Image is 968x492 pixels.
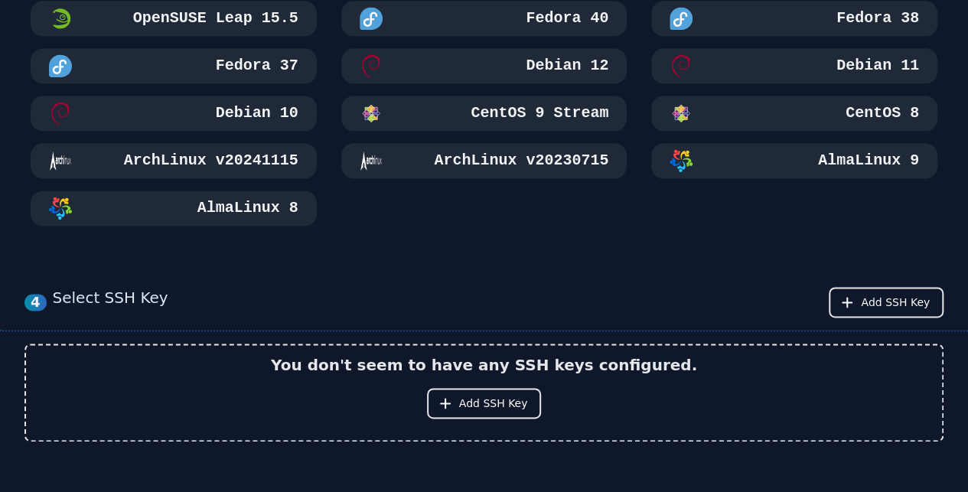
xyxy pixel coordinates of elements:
h3: Fedora 38 [833,8,919,29]
img: ArchLinux v20230715 [360,149,383,172]
button: OpenSUSE Leap 15.5 MinimalOpenSUSE Leap 15.5 [31,1,317,36]
h3: ArchLinux v20241115 [121,150,298,171]
button: Fedora 40Fedora 40 [341,1,627,36]
img: ArchLinux v20241115 [49,149,72,172]
h3: CentOS 9 Stream [468,103,608,124]
button: Debian 12Debian 12 [341,48,627,83]
h3: ArchLinux v20230715 [431,150,608,171]
img: Fedora 40 [360,7,383,30]
button: Fedora 38Fedora 38 [651,1,937,36]
h3: OpenSUSE Leap 15.5 [130,8,298,29]
button: Add SSH Key [829,287,944,318]
h2: You don't seem to have any SSH keys configured. [271,354,697,376]
span: Add SSH Key [459,396,528,411]
img: CentOS 9 Stream [360,102,383,125]
img: AlmaLinux 8 [49,197,72,220]
h3: CentOS 8 [843,103,919,124]
h3: Debian 11 [833,55,919,77]
h3: Debian 12 [523,55,608,77]
h3: Debian 10 [213,103,298,124]
img: Fedora 37 [49,54,72,77]
span: Add SSH Key [861,295,930,310]
h3: Fedora 37 [213,55,298,77]
button: AlmaLinux 9AlmaLinux 9 [651,143,937,178]
button: AlmaLinux 8AlmaLinux 8 [31,191,317,226]
div: Select SSH Key [53,287,168,318]
img: Fedora 38 [670,7,693,30]
img: CentOS 8 [670,102,693,125]
button: ArchLinux v20241115ArchLinux v20241115 [31,143,317,178]
h3: AlmaLinux 9 [815,150,919,171]
div: 4 [24,294,47,311]
button: CentOS 9 StreamCentOS 9 Stream [341,96,627,131]
img: Debian 11 [670,54,693,77]
button: Debian 10Debian 10 [31,96,317,131]
button: CentOS 8CentOS 8 [651,96,937,131]
img: AlmaLinux 9 [670,149,693,172]
h3: Fedora 40 [523,8,608,29]
button: Fedora 37Fedora 37 [31,48,317,83]
h3: AlmaLinux 8 [194,197,298,219]
img: OpenSUSE Leap 15.5 Minimal [49,7,72,30]
button: Add SSH Key [427,388,542,419]
img: Debian 10 [49,102,72,125]
button: ArchLinux v20230715ArchLinux v20230715 [341,143,627,178]
img: Debian 12 [360,54,383,77]
button: Debian 11Debian 11 [651,48,937,83]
